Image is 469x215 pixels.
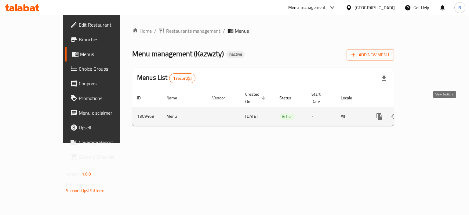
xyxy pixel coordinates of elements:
div: Inactive [226,51,245,58]
a: Coupons [65,76,141,91]
span: Menu management ( Kazwzty ) [132,47,224,61]
span: Get support on: [66,180,94,188]
span: Created On [245,91,267,105]
button: more [372,109,387,124]
a: Branches [65,32,141,47]
li: / [223,27,225,35]
span: Menus [235,27,249,35]
span: Edit Restaurant [79,21,136,28]
a: Restaurants management [159,27,220,35]
span: N [458,4,461,11]
a: Coverage Report [65,135,141,150]
span: ID [137,94,149,102]
span: Menus [80,50,136,58]
span: 1 record(s) [169,76,195,81]
span: Active [279,113,295,120]
span: Upsell [79,124,136,131]
span: 1.0.0 [82,170,91,178]
button: Add New Menu [347,49,394,61]
span: Branches [79,36,136,43]
li: / [154,27,156,35]
a: Menu disclaimer [65,106,141,120]
a: Upsell [65,120,141,135]
span: Locale [341,94,360,102]
table: enhanced table [132,89,436,126]
td: 1309468 [132,107,162,126]
a: Grocery Checklist [65,150,141,164]
span: [DATE] [245,112,258,120]
div: Export file [377,71,391,86]
span: Add New Menu [351,51,389,59]
span: Grocery Checklist [79,153,136,161]
span: Promotions [79,95,136,102]
span: Version: [66,170,81,178]
div: [GEOGRAPHIC_DATA] [354,4,395,11]
h2: Menus List [137,73,195,83]
nav: breadcrumb [132,27,394,35]
a: Menus [65,47,141,61]
span: Start Date [311,91,329,105]
span: Coverage Report [79,139,136,146]
td: - [307,107,336,126]
span: Inactive [226,52,245,57]
span: Status [279,94,299,102]
a: Support.OpsPlatform [66,187,105,195]
td: All [336,107,367,126]
span: Menu disclaimer [79,109,136,117]
span: Restaurants management [166,27,220,35]
td: Menu [162,107,207,126]
span: Vendor [212,94,233,102]
span: Coupons [79,80,136,87]
th: Actions [367,89,436,107]
a: Home [132,27,152,35]
span: Name [166,94,185,102]
button: Change Status [387,109,402,124]
a: Promotions [65,91,141,106]
div: Total records count [169,73,196,83]
a: Edit Restaurant [65,17,141,32]
a: Choice Groups [65,61,141,76]
div: Menu-management [288,4,326,11]
span: Choice Groups [79,65,136,72]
